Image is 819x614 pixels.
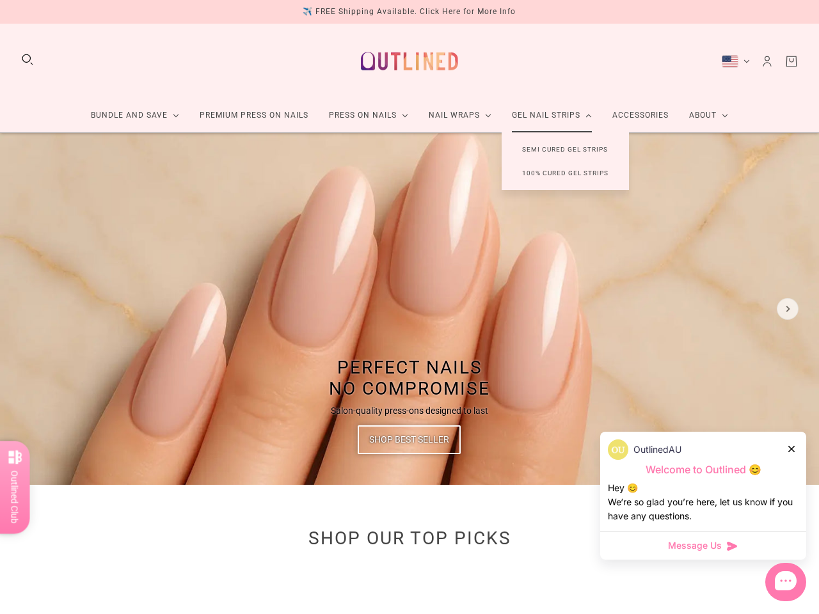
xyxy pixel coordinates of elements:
a: Account [760,54,774,68]
a: Press On Nails [319,98,418,132]
a: Bundle and Save [81,98,189,132]
p: Welcome to Outlined 😊 [608,463,799,476]
button: Search [20,52,35,67]
a: 100% Cured Gel Strips [502,161,629,185]
div: ✈️ FREE Shipping Available. Click Here for More Info [303,5,516,19]
a: Shop Our Top Picks [308,527,511,548]
a: Semi Cured Gel Strips [502,138,628,161]
a: Premium Press On Nails [189,98,319,132]
a: About [679,98,738,132]
a: Outlined [353,34,466,88]
a: Shop Best Seller [358,425,461,454]
span: Message Us [668,539,722,552]
div: Hey 😊 We‘re so glad you’re here, let us know if you have any questions. [608,481,799,523]
p: OutlinedAU [633,443,681,457]
span: Perfect Nails No Compromise [329,356,490,399]
img: data:image/png;base64,iVBORw0KGgoAAAANSUhEUgAAACQAAAAkCAYAAADhAJiYAAAAAXNSR0IArs4c6QAAAW5JREFUWEd... [608,439,628,460]
button: United States [722,55,750,68]
a: Gel Nail Strips [502,98,602,132]
a: Accessories [602,98,679,132]
a: Nail Wraps [418,98,502,132]
p: Salon-quality press-ons designed to last [331,404,488,418]
a: Cart [784,54,799,68]
span: Shop Best Seller [369,425,449,454]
